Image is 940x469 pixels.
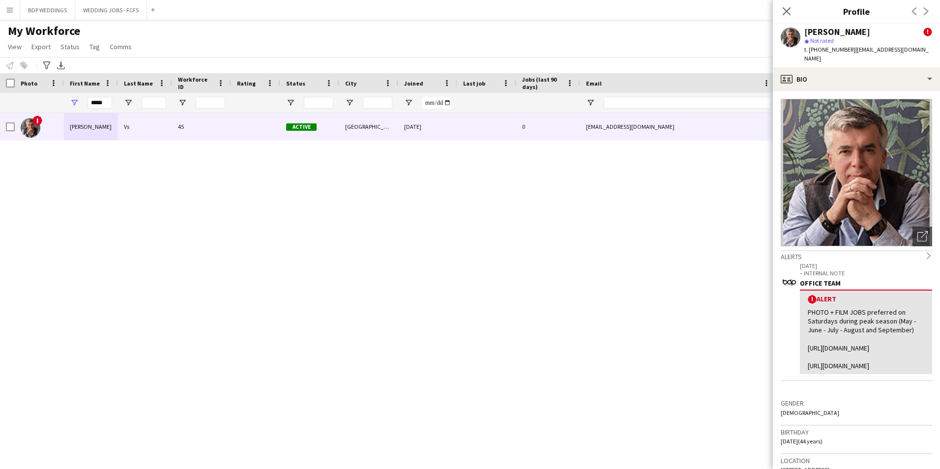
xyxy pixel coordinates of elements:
[912,227,932,246] div: Open photos pop-in
[773,5,940,18] h3: Profile
[178,76,213,90] span: Workforce ID
[8,24,80,38] span: My Workforce
[70,80,100,87] span: First Name
[345,98,354,107] button: Open Filter Menu
[86,40,104,53] a: Tag
[808,294,924,304] div: Alert
[363,97,392,109] input: City Filter Input
[804,46,929,62] span: | [EMAIL_ADDRESS][DOMAIN_NAME]
[404,80,423,87] span: Joined
[118,113,172,140] div: Vs
[178,98,187,107] button: Open Filter Menu
[286,80,305,87] span: Status
[31,42,51,51] span: Export
[124,80,153,87] span: Last Name
[55,59,67,71] app-action-btn: Export XLSX
[804,28,870,36] div: [PERSON_NAME]
[21,118,40,138] img: Edgar Vs
[4,40,26,53] a: View
[286,98,295,107] button: Open Filter Menu
[142,97,166,109] input: Last Name Filter Input
[516,113,580,140] div: 0
[781,99,932,246] img: Crew avatar or photo
[64,113,118,140] div: [PERSON_NAME]
[781,250,932,261] div: Alerts
[75,0,147,20] button: WEDDING JOBS - FCFS
[781,456,932,465] h3: Location
[106,40,136,53] a: Comms
[339,113,398,140] div: [GEOGRAPHIC_DATA]
[463,80,485,87] span: Last job
[21,80,37,87] span: Photo
[800,269,932,277] p: – INTERNAL NOTE
[810,37,834,44] span: Not rated
[28,40,55,53] a: Export
[41,59,53,71] app-action-btn: Advanced filters
[781,409,839,416] span: [DEMOGRAPHIC_DATA]
[522,76,562,90] span: Jobs (last 90 days)
[404,98,413,107] button: Open Filter Menu
[923,28,932,36] span: !
[70,98,79,107] button: Open Filter Menu
[237,80,256,87] span: Rating
[422,97,451,109] input: Joined Filter Input
[124,98,133,107] button: Open Filter Menu
[110,42,132,51] span: Comms
[20,0,75,20] button: BDP WEDDINGS
[604,97,771,109] input: Email Filter Input
[773,67,940,91] div: Bio
[32,116,42,125] span: !
[808,308,924,370] div: PHOTO + FILM JOBS preferred on Saturdays during peak season (May - June - July - August and Septe...
[88,97,112,109] input: First Name Filter Input
[304,97,333,109] input: Status Filter Input
[781,428,932,437] h3: Birthday
[781,438,822,445] span: [DATE] (44 years)
[808,295,817,304] span: !
[89,42,100,51] span: Tag
[345,80,356,87] span: City
[8,42,22,51] span: View
[800,279,932,288] div: OFFICE TEAM
[60,42,80,51] span: Status
[172,113,231,140] div: 45
[580,113,777,140] div: [EMAIL_ADDRESS][DOMAIN_NAME]
[57,40,84,53] a: Status
[800,262,932,269] p: [DATE]
[398,113,457,140] div: [DATE]
[586,80,602,87] span: Email
[196,97,225,109] input: Workforce ID Filter Input
[286,123,317,131] span: Active
[804,46,855,53] span: t. [PHONE_NUMBER]
[781,399,932,408] h3: Gender
[586,98,595,107] button: Open Filter Menu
